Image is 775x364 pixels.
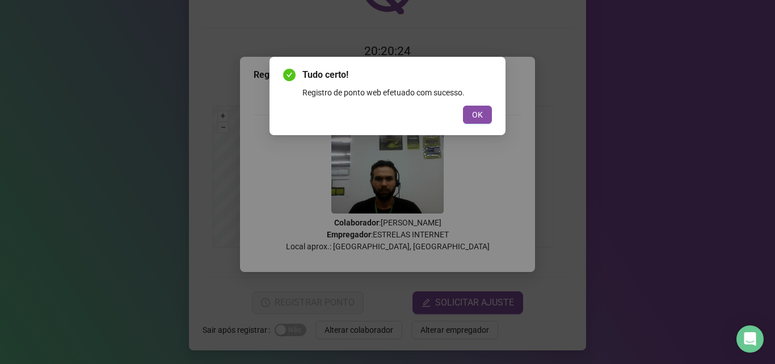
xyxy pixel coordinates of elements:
[736,325,764,353] div: Open Intercom Messenger
[283,69,296,81] span: check-circle
[302,86,492,99] div: Registro de ponto web efetuado com sucesso.
[463,106,492,124] button: OK
[302,68,492,82] span: Tudo certo!
[472,108,483,121] span: OK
